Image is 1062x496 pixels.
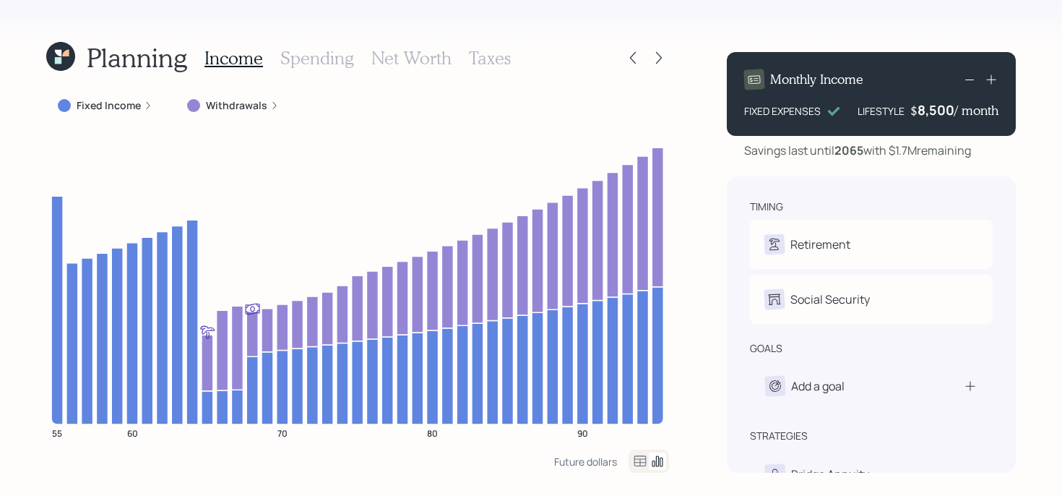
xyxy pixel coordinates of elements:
h4: Monthly Income [770,72,863,87]
h4: / month [954,103,998,119]
div: Retirement [790,236,850,253]
h3: Income [204,48,263,69]
h1: Planning [87,42,187,73]
h3: Taxes [469,48,511,69]
div: Bridge Annuity [791,466,869,483]
div: LIFESTYLE [858,103,905,119]
h3: Spending [280,48,354,69]
h4: $ [910,103,918,119]
label: Withdrawals [206,98,267,113]
div: Social Security [790,291,870,308]
h3: Net Worth [371,48,452,69]
tspan: 60 [127,427,138,439]
tspan: 90 [577,427,588,439]
div: FIXED EXPENSES [744,103,821,119]
div: goals [750,341,782,356]
b: 2065 [834,142,863,158]
div: Future dollars [554,455,617,469]
tspan: 55 [52,427,62,439]
div: Savings last until with $1.7M remaining [744,142,971,159]
tspan: 80 [427,427,438,439]
div: strategies [750,429,808,443]
label: Fixed Income [77,98,141,113]
div: 8,500 [918,101,954,119]
div: Add a goal [791,377,845,395]
div: timing [750,200,783,214]
tspan: 70 [277,427,288,439]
